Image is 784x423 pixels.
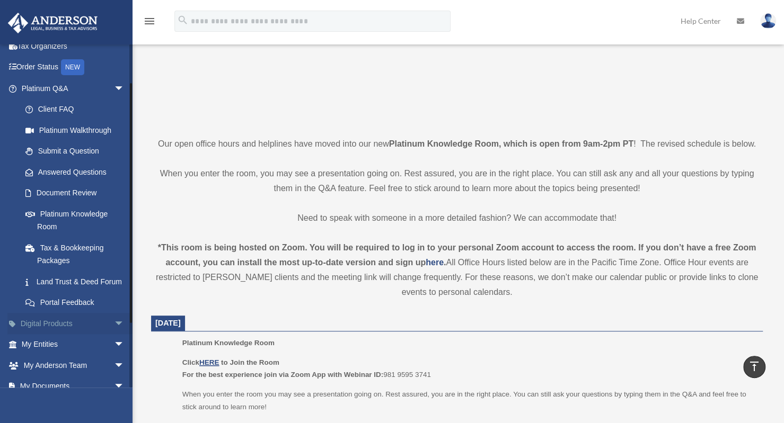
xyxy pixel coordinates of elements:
[15,237,140,271] a: Tax & Bookkeeping Packages
[7,35,140,57] a: Tax Organizers
[15,292,140,313] a: Portal Feedback
[5,13,101,33] img: Anderson Advisors Platinum Portal
[15,99,140,120] a: Client FAQ
[114,355,135,376] span: arrow_drop_down
[143,19,156,28] a: menu
[760,13,776,29] img: User Pic
[389,139,633,148] strong: Platinum Knowledge Room, which is open from 9am-2pm PT
[15,161,140,183] a: Answered Questions
[15,120,140,141] a: Platinum Walkthrough
[7,334,140,355] a: My Entitiesarrow_drop_down
[155,319,181,327] span: [DATE]
[182,339,275,347] span: Platinum Knowledge Room
[114,376,135,398] span: arrow_drop_down
[151,166,763,196] p: When you enter the room, you may see a presentation going on. Rest assured, you are in the right ...
[61,59,84,75] div: NEW
[158,243,756,267] strong: *This room is being hosted on Zoom. You will be required to log in to your personal Zoom account ...
[7,78,140,99] a: Platinum Q&Aarrow_drop_down
[114,334,135,356] span: arrow_drop_down
[182,356,755,381] p: 981 9595 3741
[182,371,383,379] b: For the best experience join via Zoom App with Webinar ID:
[15,271,140,292] a: Land Trust & Deed Forum
[182,388,755,413] p: When you enter the room you may see a presentation going on. Rest assured, you are in the right p...
[114,78,135,100] span: arrow_drop_down
[199,358,219,366] a: HERE
[151,137,763,151] p: Our open office hours and helplines have moved into our new ! The revised schedule is below.
[114,313,135,335] span: arrow_drop_down
[743,356,765,378] a: vertical_align_top
[221,358,279,366] b: to Join the Room
[151,211,763,226] p: Need to speak with someone in a more detailed fashion? We can accommodate that!
[15,203,135,237] a: Platinum Knowledge Room
[426,258,444,267] a: here
[7,355,140,376] a: My Anderson Teamarrow_drop_down
[177,14,189,26] i: search
[7,313,140,334] a: Digital Productsarrow_drop_down
[748,360,761,373] i: vertical_align_top
[15,183,140,204] a: Document Review
[143,15,156,28] i: menu
[151,240,763,300] div: All Office Hours listed below are in the Pacific Time Zone. Office Hour events are restricted to ...
[15,141,140,162] a: Submit a Question
[444,258,446,267] strong: .
[7,376,140,397] a: My Documentsarrow_drop_down
[182,358,221,366] b: Click
[7,57,140,78] a: Order StatusNEW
